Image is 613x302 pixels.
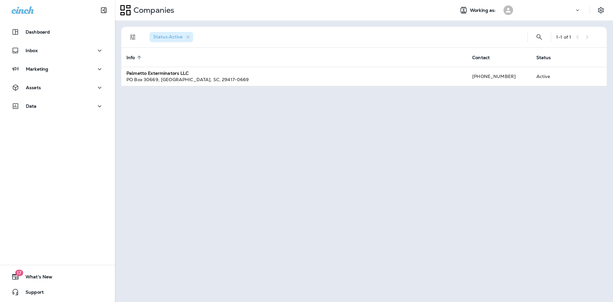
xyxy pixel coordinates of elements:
p: Data [26,104,37,109]
p: Marketing [26,66,48,72]
div: PO Box 30669 , [GEOGRAPHIC_DATA] , SC , 29417-0669 [126,76,462,83]
div: 1 - 1 of 1 [556,35,571,40]
p: Companies [131,5,174,15]
p: Dashboard [26,29,50,35]
span: Status [536,55,559,60]
span: Status [536,55,551,60]
button: Filters [126,31,139,43]
span: Contact [472,55,498,60]
span: 17 [15,270,23,276]
strong: Palmetto Exterminators LLC [126,70,189,76]
button: Marketing [6,63,109,75]
button: Settings [595,4,607,16]
span: What's New [19,274,52,282]
div: Status:Active [149,32,193,42]
button: Dashboard [6,26,109,38]
button: Data [6,100,109,112]
span: Contact [472,55,490,60]
td: [PHONE_NUMBER] [467,67,531,86]
span: Support [19,290,44,297]
button: Support [6,286,109,298]
span: Info [126,55,135,60]
button: 17What's New [6,270,109,283]
button: Assets [6,81,109,94]
p: Inbox [26,48,38,53]
button: Search Companies [533,31,546,43]
span: Working as: [470,8,497,13]
span: Info [126,55,143,60]
p: Assets [26,85,41,90]
button: Inbox [6,44,109,57]
button: Collapse Sidebar [95,4,113,17]
td: Active [531,67,572,86]
span: Status : Active [153,34,183,40]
